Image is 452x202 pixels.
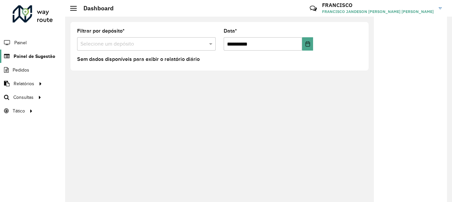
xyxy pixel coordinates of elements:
h2: Dashboard [77,5,114,12]
label: Data [224,27,237,35]
span: FRANCISCO JANDESON [PERSON_NAME] [PERSON_NAME] [322,9,434,15]
label: Filtrar por depósito [77,27,125,35]
a: Contato Rápido [306,1,320,16]
span: Pedidos [13,67,29,74]
span: Painel [14,39,27,46]
span: Painel de Sugestão [14,53,55,60]
span: Consultas [13,94,34,101]
label: Sem dados disponíveis para exibir o relatório diário [77,55,200,63]
h3: FRANCISCO [322,2,434,8]
span: Relatórios [14,80,34,87]
span: Tático [13,107,25,114]
button: Choose Date [302,37,313,51]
